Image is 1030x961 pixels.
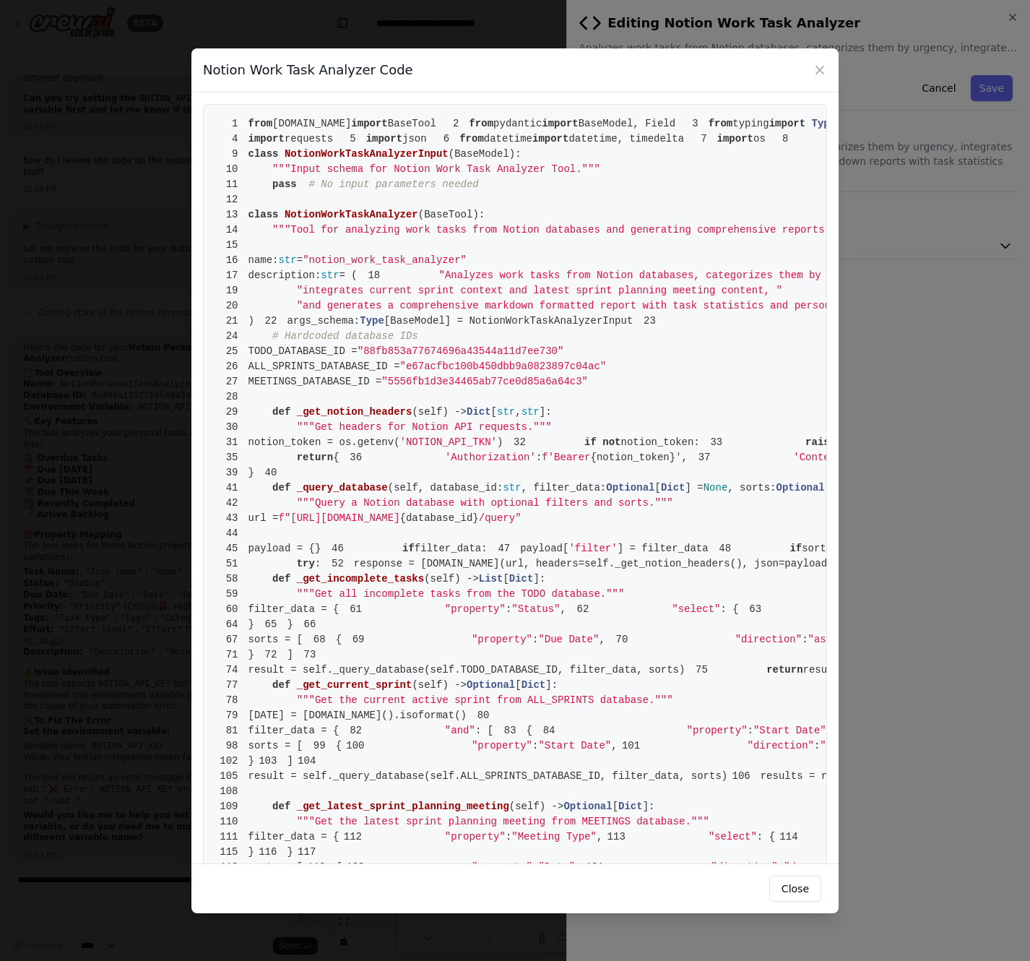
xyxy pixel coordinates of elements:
[467,406,491,418] span: Dict
[215,814,248,829] span: 110
[805,436,836,448] span: raise
[497,436,503,448] span: )
[215,556,248,572] span: 51
[687,725,748,736] span: "property"
[248,118,273,129] span: from
[709,541,742,556] span: 48
[297,816,709,827] span: """Get the latest sprint planning meeting from MEETINGS database."""
[254,754,287,769] span: 103
[366,133,402,145] span: import
[720,603,738,615] span: : {
[215,268,248,283] span: 17
[297,482,388,494] span: _query_database
[532,740,538,751] span: :
[735,634,802,645] span: "direction"
[509,573,534,585] span: Dict
[484,133,532,145] span: datetime
[685,663,718,678] span: 75
[297,285,782,296] span: "integrates current sprint context and latest sprint planning meeting content, "
[215,755,254,767] span: }
[215,587,248,602] span: 59
[339,450,373,465] span: 36
[533,573,545,585] span: ]:
[400,512,479,524] span: {database_id}
[215,162,248,177] span: 10
[613,801,618,812] span: [
[597,831,602,843] span: ,
[342,738,375,754] span: 100
[215,740,303,751] span: sorts = [
[215,496,248,511] span: 42
[515,801,540,812] span: self
[339,723,373,738] span: 82
[248,270,321,281] span: description:
[293,754,326,769] span: 104
[682,452,688,463] span: ,
[506,603,511,615] span: :
[248,254,279,266] span: name:
[427,132,460,147] span: 6
[309,178,479,190] span: # No input parameters needed
[415,543,488,554] span: filter_data:
[675,452,681,463] span: '
[506,831,511,843] span: :
[215,845,248,860] span: 115
[215,207,248,223] span: 13
[445,452,536,463] span: 'Authorization'
[360,315,384,327] span: Type
[297,254,303,266] span: =
[215,846,254,858] span: }
[358,345,564,357] span: "88fb853a77674696a43544a11d7ee730"
[643,801,655,812] span: ]:
[542,118,578,129] span: import
[381,376,588,387] span: "5556fb1d3e34465ab77ce0d85a6a64c3"
[215,738,248,754] span: 98
[475,725,493,736] span: : [
[775,829,808,845] span: 114
[802,543,838,554] span: sorts:
[766,132,799,147] span: 8
[203,60,413,80] h3: Notion Work Task Analyzer Code
[802,634,808,645] span: :
[215,829,248,845] span: 111
[297,679,412,691] span: _get_current_sprint
[400,361,607,372] span: "e67acfbc100b450dbb9a0823897c04ac"
[618,738,651,754] span: 101
[727,769,761,784] span: 106
[511,831,597,843] span: "Meeting Type"
[272,163,600,175] span: """Input schema for Notion Work Task Analyzer Tool."""
[342,860,375,875] span: 120
[825,482,831,494] span: [
[303,634,342,645] span: {
[509,148,522,160] span: ):
[394,482,503,494] span: self, database_id:
[254,465,287,480] span: 40
[215,725,339,736] span: filter_data = {
[412,406,417,418] span: (
[488,541,521,556] span: 47
[400,436,497,448] span: 'NOTION_API_TKN'
[704,482,728,494] span: None
[215,602,248,617] span: 60
[215,192,248,207] span: 12
[418,406,443,418] span: self
[493,725,532,736] span: {
[215,770,727,782] span: result = self._query_database(self.ALL_SPRINTS_DATABASE_ID, filter_data, sorts)
[215,132,248,147] span: 4
[442,679,467,691] span: ) ->
[814,740,820,751] span: :
[215,450,248,465] span: 35
[454,148,509,160] span: BaseModel
[515,406,521,418] span: ,
[424,573,430,585] span: (
[285,133,333,145] span: requests
[454,573,479,585] span: ) ->
[215,649,254,660] span: }
[215,754,248,769] span: 102
[563,801,612,812] span: Optional
[469,118,493,129] span: from
[215,603,339,615] span: filter_data = {
[418,209,424,220] span: (
[215,283,248,298] span: 19
[442,406,467,418] span: ) ->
